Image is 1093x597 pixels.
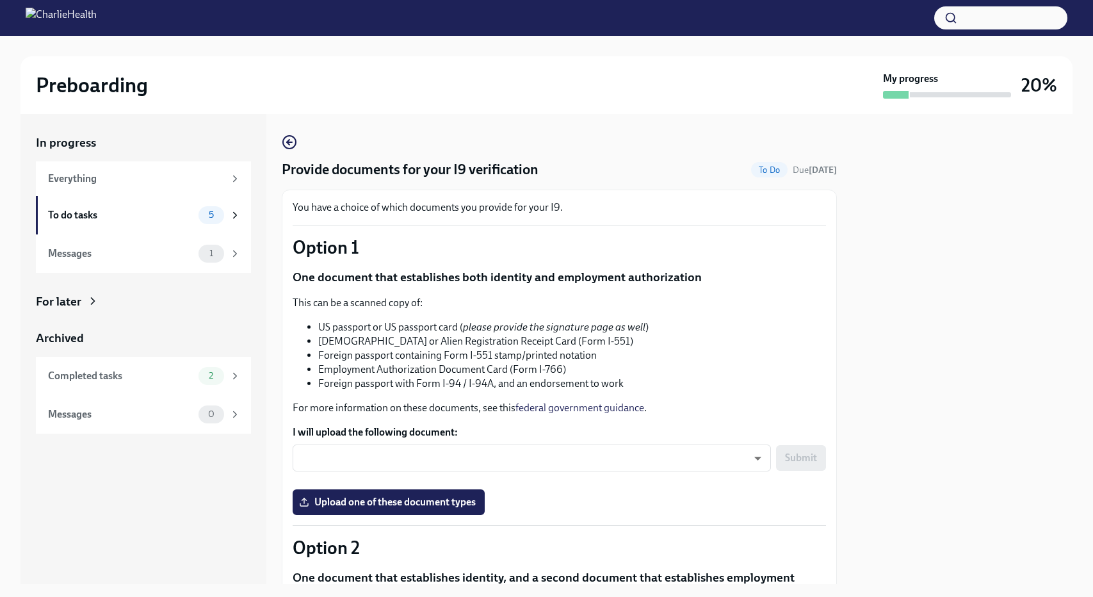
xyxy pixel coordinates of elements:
span: 1 [202,249,221,258]
span: 5 [201,210,222,220]
a: For later [36,293,251,310]
span: 2 [201,371,221,380]
span: Due [793,165,837,176]
em: please provide the signature page as well [463,321,645,333]
div: To do tasks [48,208,193,222]
span: Upload one of these document types [302,496,476,509]
div: For later [36,293,81,310]
p: One document that establishes both identity and employment authorization [293,269,826,286]
a: Everything [36,161,251,196]
div: ​ [293,445,771,471]
li: US passport or US passport card ( ) [318,320,826,334]
strong: [DATE] [809,165,837,176]
p: This can be a scanned copy of: [293,296,826,310]
div: Messages [48,407,193,421]
a: Completed tasks2 [36,357,251,395]
div: Everything [48,172,224,186]
label: I will upload the following document: [293,425,826,439]
p: You have a choice of which documents you provide for your I9. [293,200,826,215]
img: CharlieHealth [26,8,97,28]
div: Messages [48,247,193,261]
li: Foreign passport with Form I-94 / I-94A, and an endorsement to work [318,377,826,391]
a: Messages0 [36,395,251,434]
h4: Provide documents for your I9 verification [282,160,538,179]
p: Option 2 [293,536,826,559]
a: In progress [36,135,251,151]
p: For more information on these documents, see this . [293,401,826,415]
a: To do tasks5 [36,196,251,234]
a: Archived [36,330,251,347]
a: federal government guidance [515,402,644,414]
li: Foreign passport containing Form I-551 stamp/printed notation [318,348,826,363]
h3: 20% [1021,74,1057,97]
li: Employment Authorization Document Card (Form I-766) [318,363,826,377]
label: Upload one of these document types [293,489,485,515]
span: September 30th, 2025 06:00 [793,164,837,176]
span: 0 [200,409,222,419]
p: Option 1 [293,236,826,259]
strong: My progress [883,72,938,86]
a: Messages1 [36,234,251,273]
li: [DEMOGRAPHIC_DATA] or Alien Registration Receipt Card (Form I-551) [318,334,826,348]
span: To Do [751,165,788,175]
h2: Preboarding [36,72,148,98]
div: Completed tasks [48,369,193,383]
